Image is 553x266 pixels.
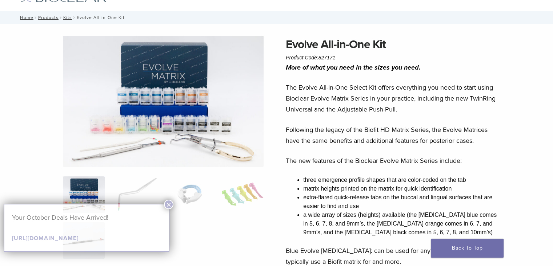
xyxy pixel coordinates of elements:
a: Products [38,15,59,20]
p: The new features of the Bioclear Evolve Matrix Series include: [286,155,500,166]
a: Kits [63,15,72,20]
p: Your October Deals Have Arrived! [12,212,161,223]
span: 827171 [318,55,336,60]
span: / [33,16,38,19]
span: / [72,16,77,19]
img: Evolve All-in-One Kit - Image 4 [221,176,263,213]
nav: Evolve All-in-One Kit [15,11,538,24]
li: matrix heights printed on the matrix for quick identification [303,184,500,193]
i: More of what you need in the sizes you need. [286,63,421,71]
a: [URL][DOMAIN_NAME] [12,235,79,242]
li: three emergence profile shapes that are color-coded on the tab [303,176,500,184]
button: Close [164,200,173,209]
img: Evolve All-in-One Kit - Image 3 [169,176,211,213]
a: Home [18,15,33,20]
h1: Evolve All-in-One Kit [286,36,500,53]
img: IMG_0457-scaled-e1745362001290-300x300.jpg [63,176,105,213]
li: a wide array of sizes (heights) available (the [MEDICAL_DATA] blue comes in 5, 6, 7, 8, and 9mm’s... [303,211,500,237]
li: extra-flared quick-release tabs on the buccal and lingual surfaces that are easier to find and use [303,193,500,211]
span: Product Code: [286,55,335,60]
img: IMG_0457 [63,36,264,167]
p: The Evolve All-in-One Select Kit offers everything you need to start using Bioclear Evolve Matrix... [286,82,500,115]
span: / [59,16,63,19]
img: Evolve All-in-One Kit - Image 2 [116,176,157,213]
p: Following the legacy of the Biofit HD Matrix Series, the Evolve Matrices have the same benefits a... [286,124,500,146]
a: Back To Top [431,239,504,258]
